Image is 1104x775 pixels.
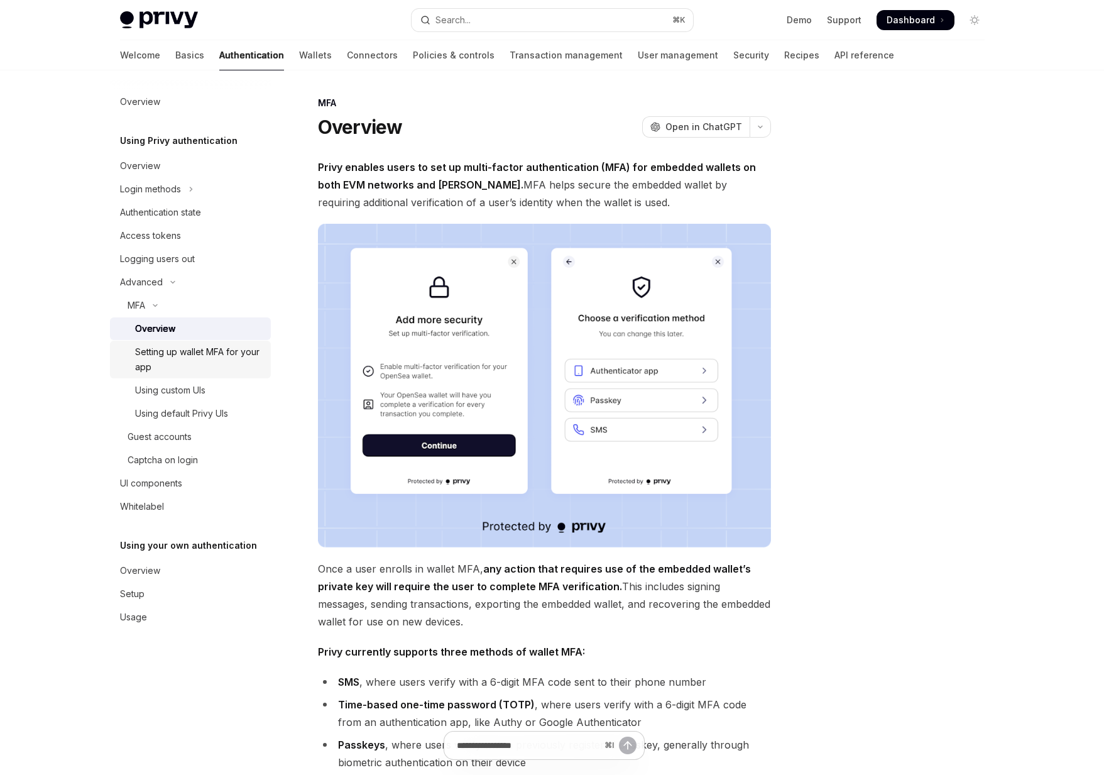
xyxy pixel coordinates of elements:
[784,40,819,70] a: Recipes
[120,563,160,578] div: Overview
[120,610,147,625] div: Usage
[110,271,271,294] button: Toggle Advanced section
[110,449,271,471] a: Captcha on login
[135,344,263,375] div: Setting up wallet MFA for your app
[318,696,771,731] li: , where users verify with a 6-digit MFA code from an authentication app, like Authy or Google Aut...
[318,158,771,211] span: MFA helps secure the embedded wallet by requiring additional verification of a user’s identity wh...
[672,15,686,25] span: ⌘ K
[120,275,163,290] div: Advanced
[110,341,271,378] a: Setting up wallet MFA for your app
[877,10,954,30] a: Dashboard
[110,379,271,402] a: Using custom UIs
[120,586,145,602] div: Setup
[128,298,145,313] div: MFA
[827,14,861,26] a: Support
[110,201,271,224] a: Authentication state
[834,40,894,70] a: API reference
[435,13,471,28] div: Search...
[110,178,271,201] button: Toggle Login methods section
[110,294,271,317] button: Toggle MFA section
[135,383,205,398] div: Using custom UIs
[120,40,160,70] a: Welcome
[120,476,182,491] div: UI components
[110,224,271,247] a: Access tokens
[110,472,271,495] a: UI components
[887,14,935,26] span: Dashboard
[787,14,812,26] a: Demo
[120,538,257,553] h5: Using your own authentication
[110,559,271,582] a: Overview
[120,228,181,243] div: Access tokens
[175,40,204,70] a: Basics
[642,116,750,138] button: Open in ChatGPT
[128,453,198,468] div: Captcha on login
[318,161,756,191] strong: Privy enables users to set up multi-factor authentication (MFA) for embedded wallets on both EVM ...
[120,182,181,197] div: Login methods
[665,121,742,133] span: Open in ChatGPT
[135,321,175,336] div: Overview
[318,673,771,691] li: , where users verify with a 6-digit MFA code sent to their phone number
[110,317,271,340] a: Overview
[110,583,271,605] a: Setup
[965,10,985,30] button: Toggle dark mode
[110,606,271,629] a: Usage
[318,560,771,630] span: Once a user enrolls in wallet MFA, This includes signing messages, sending transactions, exportin...
[299,40,332,70] a: Wallets
[110,155,271,177] a: Overview
[338,698,535,711] strong: Time-based one-time password (TOTP)
[318,116,403,138] h1: Overview
[338,676,359,688] strong: SMS
[733,40,769,70] a: Security
[110,402,271,425] a: Using default Privy UIs
[638,40,718,70] a: User management
[413,40,495,70] a: Policies & controls
[457,732,599,759] input: Ask a question...
[110,495,271,518] a: Whitelabel
[412,9,693,31] button: Open search
[120,205,201,220] div: Authentication state
[120,11,198,29] img: light logo
[110,426,271,448] a: Guest accounts
[318,646,585,658] strong: Privy currently supports three methods of wallet MFA:
[510,40,623,70] a: Transaction management
[120,133,238,148] h5: Using Privy authentication
[318,97,771,109] div: MFA
[110,248,271,270] a: Logging users out
[120,94,160,109] div: Overview
[110,91,271,113] a: Overview
[120,499,164,514] div: Whitelabel
[120,158,160,173] div: Overview
[120,251,195,267] div: Logging users out
[619,737,637,754] button: Send message
[219,40,284,70] a: Authentication
[318,563,751,593] strong: any action that requires use of the embedded wallet’s private key will require the user to comple...
[135,406,228,421] div: Using default Privy UIs
[347,40,398,70] a: Connectors
[128,429,192,444] div: Guest accounts
[318,224,771,547] img: images/MFA.png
